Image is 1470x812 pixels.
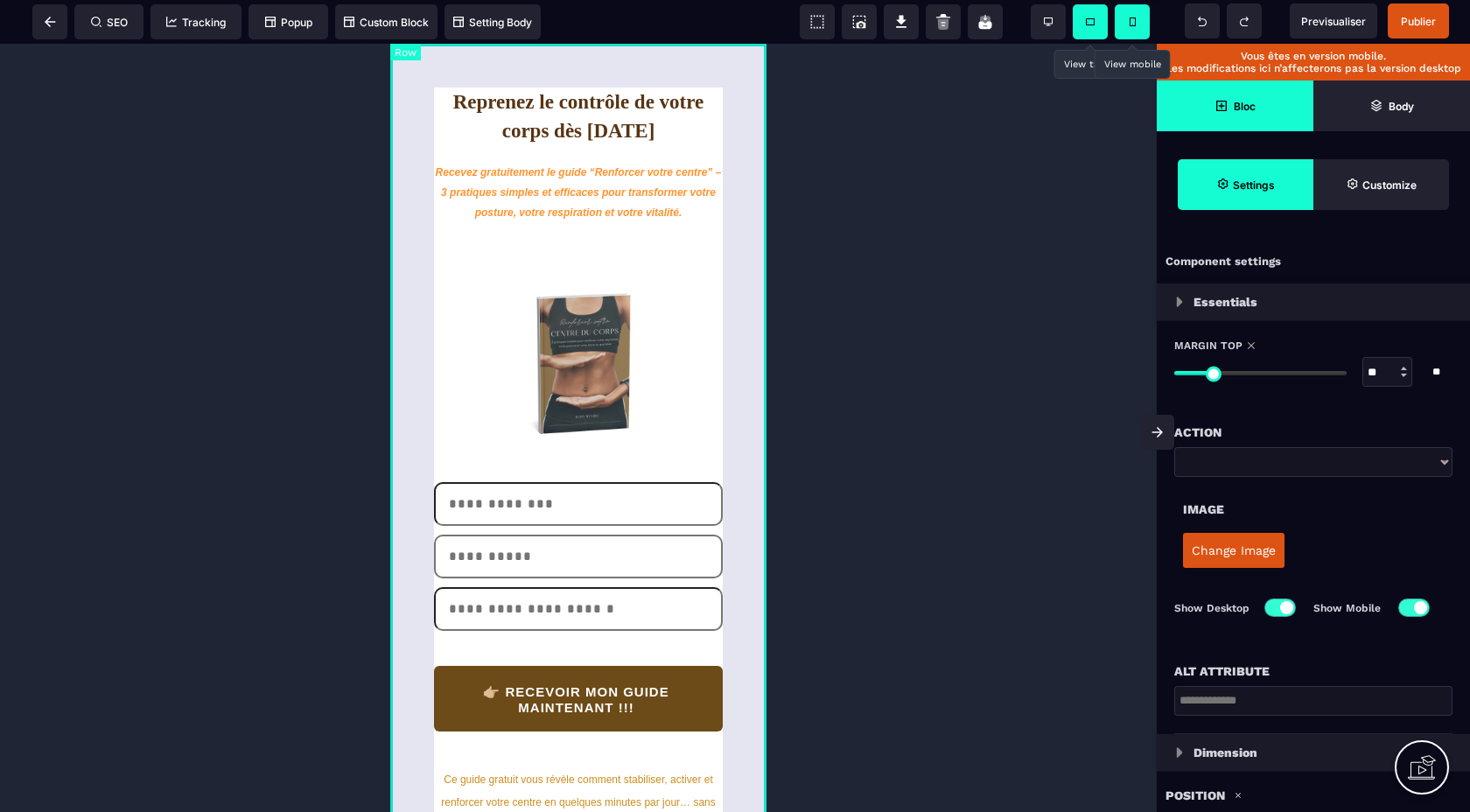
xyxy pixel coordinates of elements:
[1176,747,1183,758] img: loading
[1362,178,1417,192] strong: Customize
[1157,80,1313,131] span: Open Blocks
[1183,533,1284,568] button: Change Image
[1389,100,1414,113] strong: Body
[453,16,532,29] span: Setting Body
[1290,3,1377,38] span: Preview
[1165,62,1461,74] p: Les modifications ici n’affecterons pas la version desktop
[1193,742,1257,763] p: Dimension
[1233,178,1275,192] strong: Settings
[842,4,877,39] span: Screenshot
[1157,245,1470,279] div: Component settings
[1313,80,1470,131] span: Open Layer Manager
[1174,661,1452,682] div: Alt attribute
[1313,159,1449,210] span: Open Style Manager
[1313,599,1383,617] p: Show Mobile
[1401,15,1436,28] span: Publier
[1174,422,1452,443] div: Action
[1178,159,1313,210] span: Settings
[1174,339,1242,353] span: Margin Top
[1234,791,1242,800] img: loading
[265,16,312,29] span: Popup
[101,232,276,408] img: b5817189f640a198fbbb5bc8c2515528_10.png
[1234,100,1256,113] strong: Bloc
[1193,291,1257,312] p: Essentials
[800,4,835,39] span: View components
[1174,599,1249,617] p: Show Desktop
[1183,499,1444,520] div: Image
[1301,15,1366,28] span: Previsualiser
[1176,297,1183,307] img: loading
[91,16,128,29] span: SEO
[344,16,429,29] span: Custom Block
[44,622,332,688] button: 👉🏼 RECEVOIR MON GUIDE MAINTENANT !!!
[166,16,226,29] span: Tracking
[1165,785,1225,806] p: Position
[1165,50,1461,62] p: Vous êtes en version mobile.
